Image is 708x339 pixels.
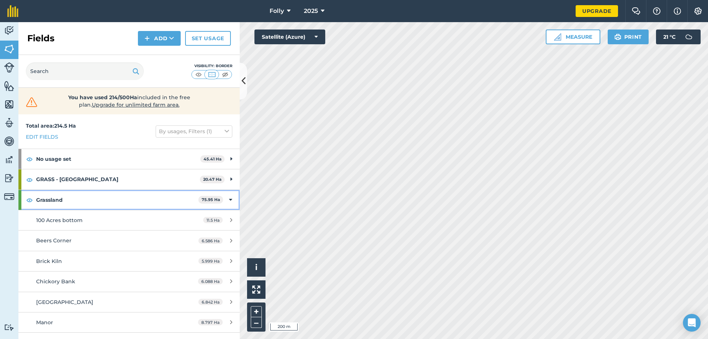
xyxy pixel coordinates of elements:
[270,7,284,15] span: Folly
[26,133,58,141] a: Edit fields
[202,197,220,202] strong: 75.95 Ha
[203,177,222,182] strong: 20.47 Ha
[221,71,230,78] img: svg+xml;base64,PHN2ZyB4bWxucz0iaHR0cDovL3d3dy53My5vcmcvMjAwMC9zdmciIHdpZHRoPSI1MCIgaGVpZ2h0PSI0MC...
[4,117,14,128] img: svg+xml;base64,PD94bWwgdmVyc2lvbj0iMS4wIiBlbmNvZGluZz0idXRmLTgiPz4KPCEtLSBHZW5lcmF0b3I6IEFkb2JlIE...
[194,71,203,78] img: svg+xml;base64,PHN2ZyB4bWxucz0iaHR0cDovL3d3dy53My5vcmcvMjAwMC9zdmciIHdpZHRoPSI1MCIgaGVpZ2h0PSI0MC...
[255,263,257,272] span: i
[4,173,14,184] img: svg+xml;base64,PD94bWwgdmVyc2lvbj0iMS4wIiBlbmNvZGluZz0idXRmLTgiPz4KPCEtLSBHZW5lcmF0b3I6IEFkb2JlIE...
[185,31,231,46] a: Set usage
[36,299,93,305] span: [GEOGRAPHIC_DATA]
[546,30,600,44] button: Measure
[26,196,33,204] img: svg+xml;base64,PHN2ZyB4bWxucz0iaHR0cDovL3d3dy53My5vcmcvMjAwMC9zdmciIHdpZHRoPSIxOCIgaGVpZ2h0PSIyNC...
[4,154,14,165] img: svg+xml;base64,PD94bWwgdmVyc2lvbj0iMS4wIiBlbmNvZGluZz0idXRmLTgiPz4KPCEtLSBHZW5lcmF0b3I6IEFkb2JlIE...
[92,101,180,108] span: Upgrade for unlimited farm area.
[198,238,223,244] span: 6.586 Ha
[36,169,200,189] strong: GRASS - [GEOGRAPHIC_DATA]
[254,30,325,44] button: Satellite (Azure)
[36,149,200,169] strong: No usage set
[68,94,137,101] strong: You have used 214/500Ha
[4,136,14,147] img: svg+xml;base64,PD94bWwgdmVyc2lvbj0iMS4wIiBlbmNvZGluZz0idXRmLTgiPz4KPCEtLSBHZW5lcmF0b3I6IEFkb2JlIE...
[18,190,240,210] div: Grassland75.95 Ha
[554,33,561,41] img: Ruler icon
[36,258,62,264] span: Brick Kiln
[198,319,223,325] span: 8.797 Ha
[36,217,83,224] span: 100 Acres bottom
[138,31,181,46] button: Add
[26,155,33,163] img: svg+xml;base64,PHN2ZyB4bWxucz0iaHR0cDovL3d3dy53My5vcmcvMjAwMC9zdmciIHdpZHRoPSIxOCIgaGVpZ2h0PSIyNC...
[252,286,260,294] img: Four arrows, one pointing top left, one top right, one bottom right and the last bottom left
[18,169,240,189] div: GRASS - [GEOGRAPHIC_DATA]20.47 Ha
[36,319,53,326] span: Manor
[4,25,14,36] img: svg+xml;base64,PD94bWwgdmVyc2lvbj0iMS4wIiBlbmNvZGluZz0idXRmLTgiPz4KPCEtLSBHZW5lcmF0b3I6IEFkb2JlIE...
[652,7,661,15] img: A question mark icon
[36,278,75,285] span: Chickory Bank
[145,34,150,43] img: svg+xml;base64,PHN2ZyB4bWxucz0iaHR0cDovL3d3dy53My5vcmcvMjAwMC9zdmciIHdpZHRoPSIxNCIgaGVpZ2h0PSIyNC...
[576,5,618,17] a: Upgrade
[51,94,208,108] span: included in the free plan .
[7,5,18,17] img: fieldmargin Logo
[24,97,39,108] img: svg+xml;base64,PHN2ZyB4bWxucz0iaHR0cDovL3d3dy53My5vcmcvMjAwMC9zdmciIHdpZHRoPSIzMiIgaGVpZ2h0PSIzMC...
[663,30,676,44] span: 21 ° C
[614,32,621,41] img: svg+xml;base64,PHN2ZyB4bWxucz0iaHR0cDovL3d3dy53My5vcmcvMjAwMC9zdmciIHdpZHRoPSIxOSIgaGVpZ2h0PSIyNC...
[36,237,72,244] span: Beers Corner
[304,7,318,15] span: 2025
[694,7,702,15] img: A cog icon
[4,324,14,331] img: svg+xml;base64,PD94bWwgdmVyc2lvbj0iMS4wIiBlbmNvZGluZz0idXRmLTgiPz4KPCEtLSBHZW5lcmF0b3I6IEFkb2JlIE...
[608,30,649,44] button: Print
[26,122,76,129] strong: Total area : 214.5 Ha
[656,30,701,44] button: 21 °C
[156,125,232,137] button: By usages, Filters (1)
[4,62,14,73] img: svg+xml;base64,PD94bWwgdmVyc2lvbj0iMS4wIiBlbmNvZGluZz0idXRmLTgiPz4KPCEtLSBHZW5lcmF0b3I6IEFkb2JlIE...
[26,62,144,80] input: Search
[251,306,262,317] button: +
[4,99,14,110] img: svg+xml;base64,PHN2ZyB4bWxucz0iaHR0cDovL3d3dy53My5vcmcvMjAwMC9zdmciIHdpZHRoPSI1NiIgaGVpZ2h0PSI2MC...
[683,314,701,332] div: Open Intercom Messenger
[18,292,240,312] a: [GEOGRAPHIC_DATA]6.842 Ha
[191,63,232,69] div: Visibility: Border
[204,156,222,162] strong: 45.41 Ha
[4,44,14,55] img: svg+xml;base64,PHN2ZyB4bWxucz0iaHR0cDovL3d3dy53My5vcmcvMjAwMC9zdmciIHdpZHRoPSI1NiIgaGVpZ2h0PSI2MC...
[26,175,33,184] img: svg+xml;base64,PHN2ZyB4bWxucz0iaHR0cDovL3d3dy53My5vcmcvMjAwMC9zdmciIHdpZHRoPSIxOCIgaGVpZ2h0PSIyNC...
[251,317,262,328] button: –
[198,258,223,264] span: 5.999 Ha
[27,32,55,44] h2: Fields
[18,231,240,250] a: Beers Corner6.586 Ha
[18,149,240,169] div: No usage set45.41 Ha
[247,258,265,277] button: i
[132,67,139,76] img: svg+xml;base64,PHN2ZyB4bWxucz0iaHR0cDovL3d3dy53My5vcmcvMjAwMC9zdmciIHdpZHRoPSIxOSIgaGVpZ2h0PSIyNC...
[632,7,641,15] img: Two speech bubbles overlapping with the left bubble in the forefront
[4,191,14,202] img: svg+xml;base64,PD94bWwgdmVyc2lvbj0iMS4wIiBlbmNvZGluZz0idXRmLTgiPz4KPCEtLSBHZW5lcmF0b3I6IEFkb2JlIE...
[18,271,240,291] a: Chickory Bank6.088 Ha
[198,278,223,284] span: 6.088 Ha
[207,71,216,78] img: svg+xml;base64,PHN2ZyB4bWxucz0iaHR0cDovL3d3dy53My5vcmcvMjAwMC9zdmciIHdpZHRoPSI1MCIgaGVpZ2h0PSI0MC...
[681,30,696,44] img: svg+xml;base64,PD94bWwgdmVyc2lvbj0iMS4wIiBlbmNvZGluZz0idXRmLTgiPz4KPCEtLSBHZW5lcmF0b3I6IEFkb2JlIE...
[18,312,240,332] a: Manor8.797 Ha
[24,94,234,108] a: You have used 214/500Haincluded in the free plan.Upgrade for unlimited farm area.
[18,210,240,230] a: 100 Acres bottom11.5 Ha
[4,80,14,91] img: svg+xml;base64,PHN2ZyB4bWxucz0iaHR0cDovL3d3dy53My5vcmcvMjAwMC9zdmciIHdpZHRoPSI1NiIgaGVpZ2h0PSI2MC...
[198,299,223,305] span: 6.842 Ha
[36,190,198,210] strong: Grassland
[18,251,240,271] a: Brick Kiln5.999 Ha
[203,217,223,223] span: 11.5 Ha
[674,7,681,15] img: svg+xml;base64,PHN2ZyB4bWxucz0iaHR0cDovL3d3dy53My5vcmcvMjAwMC9zdmciIHdpZHRoPSIxNyIgaGVpZ2h0PSIxNy...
